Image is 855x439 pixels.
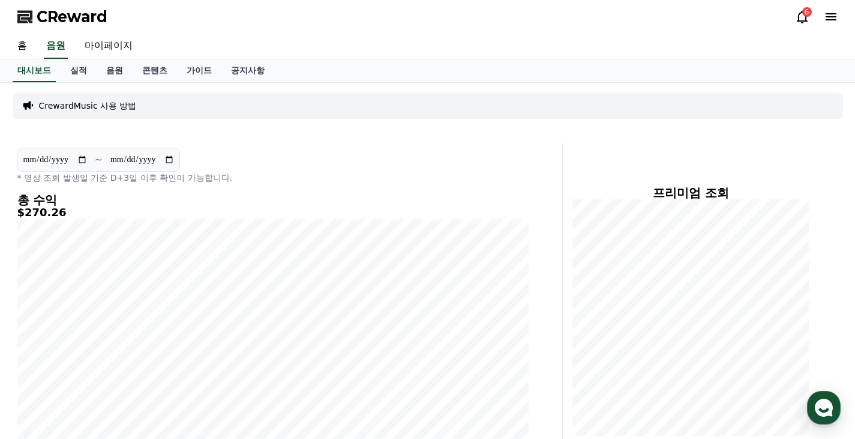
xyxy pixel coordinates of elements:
[37,7,107,26] span: CReward
[95,153,103,167] p: ~
[17,7,107,26] a: CReward
[133,59,177,82] a: 콘텐츠
[44,34,68,59] a: 음원
[177,59,221,82] a: 가이드
[221,59,274,82] a: 공지사항
[17,172,529,184] p: * 영상 조회 발생일 기준 D+3일 이후 확인이 가능합니다.
[795,10,809,24] a: 6
[75,34,142,59] a: 마이페이지
[13,59,56,82] a: 대시보드
[802,7,812,17] div: 6
[39,100,137,112] a: CrewardMusic 사용 방법
[8,34,37,59] a: 홈
[17,193,529,207] h4: 총 수익
[17,207,529,219] h5: $270.26
[97,59,133,82] a: 음원
[61,59,97,82] a: 실적
[572,186,809,199] h4: 프리미엄 조회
